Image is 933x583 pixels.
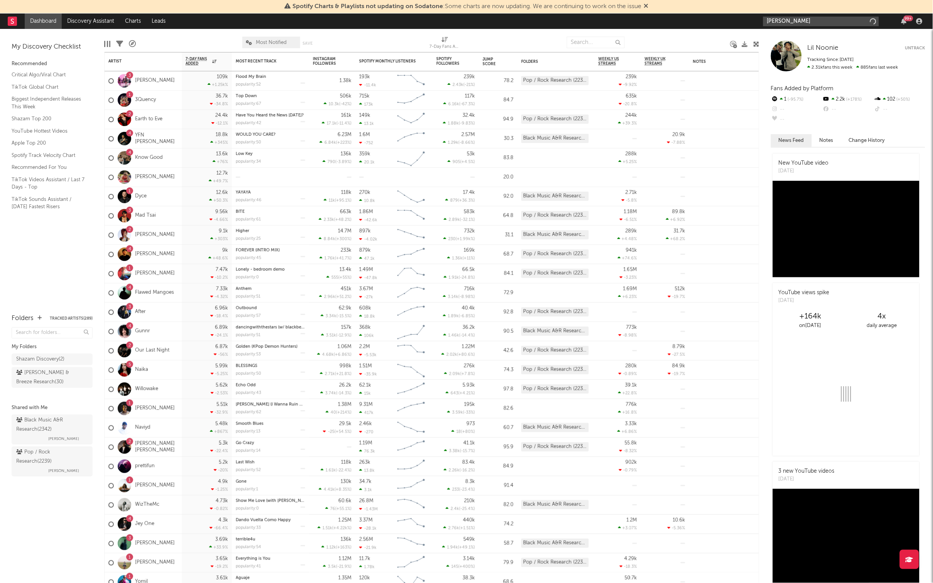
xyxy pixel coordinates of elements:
[666,236,685,241] div: +68.2 %
[359,121,374,126] div: 13.1k
[483,250,514,259] div: 68.7
[135,540,175,547] a: [PERSON_NAME]
[216,171,228,176] div: 12.7k
[313,57,340,66] div: Instagram Followers
[625,113,637,118] div: 244k
[135,212,156,219] a: Mad Tsai
[216,132,228,137] div: 18.8k
[12,354,93,365] a: Shazam Discovery(2)
[12,139,85,147] a: Apple Top 200
[319,236,352,241] div: ( )
[12,115,85,123] a: Shazam Top 200
[236,538,255,542] a: terrible4u
[292,3,642,10] span: : Some charts are now updating. We are continuing to work on the issue
[135,97,156,103] a: 3Quency
[210,236,228,241] div: +303 %
[874,104,925,115] div: --
[483,173,514,182] div: 20.0
[618,256,637,261] div: +74.6 %
[429,42,460,52] div: 7-Day Fans Added (7-Day Fans Added)
[12,71,85,79] a: Critical Algo/Viral Chart
[12,83,85,91] a: TikTok Global Chart
[236,59,294,64] div: Most Recent Track
[135,502,159,508] a: WizTheMc
[135,309,146,315] a: After
[210,217,228,222] div: -4.66 %
[324,101,352,106] div: ( )
[104,33,110,55] div: Edit Columns
[135,367,148,373] a: Naïka
[236,75,305,79] div: Flood My Brain
[874,94,925,104] div: 102
[626,94,637,99] div: 635k
[483,134,514,143] div: 30.3
[25,13,62,29] a: Dashboard
[215,209,228,214] div: 9.56k
[626,74,637,79] div: 239k
[341,248,352,253] div: 233k
[808,65,898,70] span: 885 fans last week
[598,57,625,66] span: Weekly US Streams
[216,94,228,99] div: 36.7k
[323,159,352,164] div: ( )
[236,190,305,195] div: YAYAYA
[436,57,463,66] div: Spotify Followers
[450,199,458,203] span: 879
[236,345,297,349] a: Golden (KPop Demon Hunters)
[48,434,79,443] span: [PERSON_NAME]
[845,98,862,102] span: +178 %
[448,82,475,87] div: ( )
[453,160,460,164] span: 905
[394,226,428,245] svg: Chart title
[319,256,352,261] div: ( )
[359,198,375,203] div: 10.8k
[483,115,514,124] div: 94.9
[619,159,637,164] div: +5.25 %
[236,140,261,145] div: popularity: 50
[219,229,228,234] div: 9.1k
[135,405,175,412] a: [PERSON_NAME]
[464,248,475,253] div: 169k
[135,441,178,454] a: [PERSON_NAME] [PERSON_NAME]
[135,155,163,161] a: Know Good
[359,59,417,64] div: Spotify Monthly Listeners
[464,229,475,234] div: 732k
[625,229,637,234] div: 289k
[209,198,228,203] div: +50.3 %
[460,121,474,126] span: -9.83 %
[236,152,305,156] div: Low Key
[460,102,474,106] span: -67.3 %
[341,113,352,118] div: 161k
[463,190,475,195] div: 17.4k
[236,94,305,98] div: Top Down
[216,190,228,195] div: 12.6k
[619,101,637,106] div: -20.8 %
[464,209,475,214] div: 583k
[359,160,375,165] div: 20.1k
[210,140,228,145] div: +345 %
[16,448,86,466] div: Pop / Rock Research ( 2239 )
[359,190,370,195] div: 270k
[338,229,352,234] div: 14.7M
[359,74,370,79] div: 193k
[256,40,287,45] span: Most Notified
[359,229,371,234] div: 897k
[779,167,829,175] div: [DATE]
[693,59,770,64] div: Notes
[905,44,925,52] button: Untrack
[359,83,376,88] div: -11.4k
[429,33,460,55] div: 7-Day Fans Added (7-Day Fans Added)
[521,192,589,201] div: Black Music A&R Research (2342)
[625,152,637,157] div: 288k
[236,460,255,465] a: Last Wish
[622,198,637,203] div: -5.8 %
[359,248,371,253] div: 879k
[341,190,352,195] div: 118k
[453,83,463,87] span: 2.43k
[135,482,175,489] a: [PERSON_NAME]
[521,211,589,220] div: Pop / Rock Research (2239)
[236,83,261,87] div: popularity: 52
[236,217,261,222] div: popularity: 61
[135,270,175,277] a: [PERSON_NAME]
[236,325,306,330] a: dancingwiththestars (w/ blackbear)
